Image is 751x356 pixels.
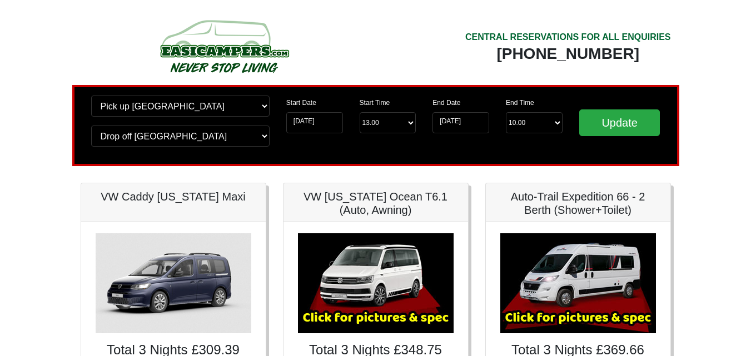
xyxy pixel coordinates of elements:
[506,98,534,108] label: End Time
[579,109,660,136] input: Update
[497,190,659,217] h5: Auto-Trail Expedition 66 - 2 Berth (Shower+Toilet)
[295,190,457,217] h5: VW [US_STATE] Ocean T6.1 (Auto, Awning)
[96,233,251,333] img: VW Caddy California Maxi
[360,98,390,108] label: Start Time
[286,112,343,133] input: Start Date
[465,44,671,64] div: [PHONE_NUMBER]
[92,190,255,203] h5: VW Caddy [US_STATE] Maxi
[500,233,656,333] img: Auto-Trail Expedition 66 - 2 Berth (Shower+Toilet)
[118,16,330,77] img: campers-checkout-logo.png
[432,98,460,108] label: End Date
[432,112,489,133] input: Return Date
[465,31,671,44] div: CENTRAL RESERVATIONS FOR ALL ENQUIRIES
[286,98,316,108] label: Start Date
[298,233,454,333] img: VW California Ocean T6.1 (Auto, Awning)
